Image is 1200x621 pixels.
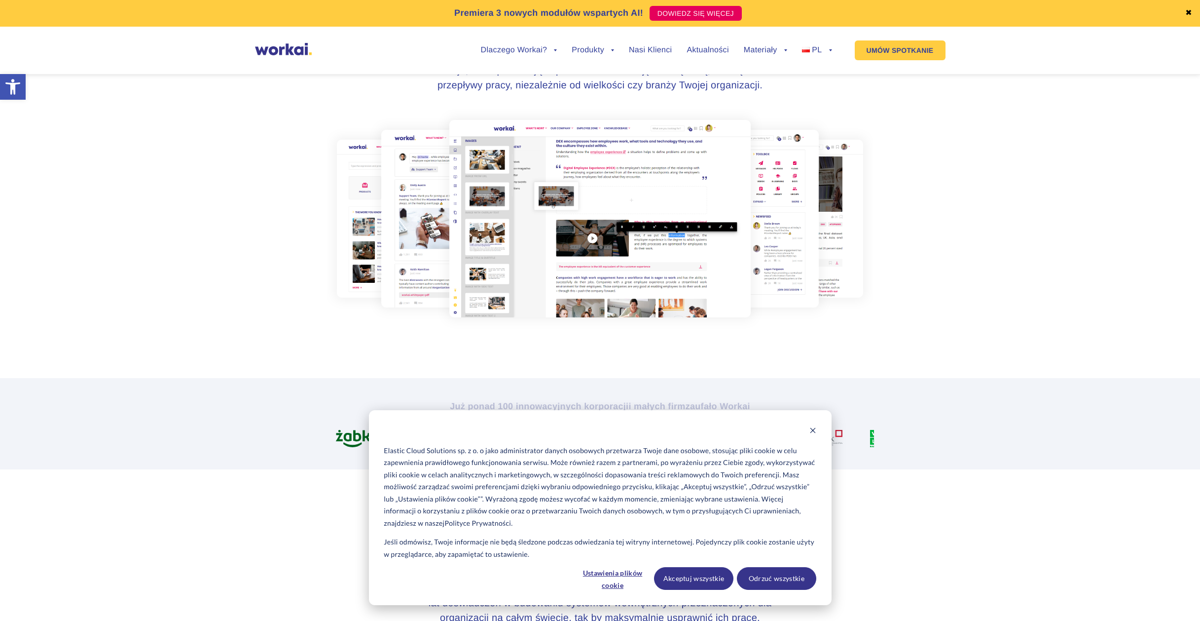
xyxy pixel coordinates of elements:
span: PL [812,46,822,54]
p: Premiera 3 nowych modułów wspartych AI! [454,6,643,20]
p: Jeśli odmówisz, Twoje informacje nie będą śledzone podczas odwiedzania tej witryny internetowej. ... [384,536,816,560]
a: ✖ [1185,9,1192,17]
button: Dismiss cookie banner [809,426,816,438]
h2: Już ponad 100 innowacyjnych korporacji zaufało Workai [327,400,874,412]
a: Nasi Klienci [629,46,672,54]
a: UMÓW SPOTKANIE [855,40,945,60]
img: why Workai? [327,109,873,329]
a: DOWIEDZ SIĘ WIĘCEJ [650,6,742,21]
a: Polityce Prywatności. [445,517,513,530]
h2: Wielokrotnie UX + nowoczesna technologia [327,519,874,567]
a: Dlaczego Workai? [481,46,557,54]
a: Materiały [744,46,787,54]
a: Aktualności [687,46,728,54]
div: Cookie banner [369,410,832,605]
button: Odrzuć wszystkie [737,567,816,590]
p: Elastic Cloud Solutions sp. z o. o jako administrator danych osobowych przetwarza Twoje dane osob... [384,445,816,530]
button: Ustawienia plików cookie [575,567,651,590]
a: Produkty [572,46,614,54]
i: i małych firm [628,401,685,411]
button: Akceptuj wszystkie [654,567,733,590]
